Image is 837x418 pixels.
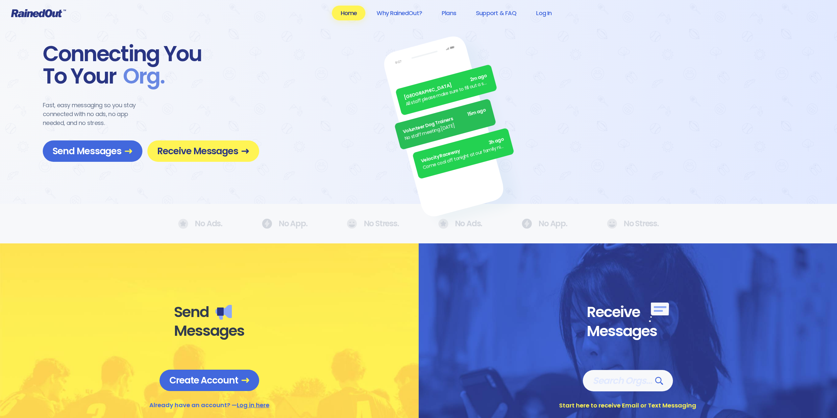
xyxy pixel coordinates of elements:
[262,219,272,229] img: No Ads.
[53,145,133,157] span: Send Messages
[347,219,357,229] img: No Ads.
[488,136,505,147] span: 3h ago
[402,107,487,135] div: Volunteer Dog Trainers
[522,219,532,229] img: No Ads.
[147,140,259,162] a: Receive Messages
[420,136,505,165] div: Velocity Raceway
[160,370,259,391] a: Create Account
[149,401,269,409] div: Already have an account? —
[332,6,365,20] a: Home
[587,322,669,340] div: Messages
[467,6,525,20] a: Support & FAQ
[169,375,249,386] span: Create Account
[422,142,506,171] div: Come cool off tonight at our family night BBQ/cruise. All you can eat food and drinks included! O...
[178,219,222,229] div: No Ads.
[559,401,696,410] div: Start here to receive Email or Text Messaging
[174,322,244,340] div: Messages
[43,140,142,162] a: Send Messages
[438,219,448,229] img: No Ads.
[404,113,488,142] div: No staff meeting [DATE]
[607,219,617,229] img: No Ads.
[237,401,269,409] a: Log in here
[174,303,244,321] div: Send
[157,145,249,157] span: Receive Messages
[467,107,486,118] span: 15m ago
[116,65,164,87] span: Org .
[368,6,431,20] a: Why RainedOut?
[522,219,567,229] div: No App.
[469,72,488,84] span: 2m ago
[593,375,663,386] span: Search Orgs…
[178,219,188,229] img: No Ads.
[438,219,482,229] div: No Ads.
[403,72,488,101] div: [GEOGRAPHIC_DATA]
[583,370,673,391] a: Search Orgs…
[347,219,399,229] div: No Stress.
[215,305,232,320] img: Send messages
[587,303,669,322] div: Receive
[43,101,148,127] div: Fast, easy messaging so you stay connected with no ads, no app needed, and no stress.
[528,6,560,20] a: Log In
[262,219,308,229] div: No App.
[405,79,490,108] div: All staff please make sure to fill out a separate timesheet for the all staff meetings.
[649,303,669,322] img: Receive messages
[607,219,659,229] div: No Stress.
[43,43,259,87] div: Connecting You To Your
[433,6,465,20] a: Plans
